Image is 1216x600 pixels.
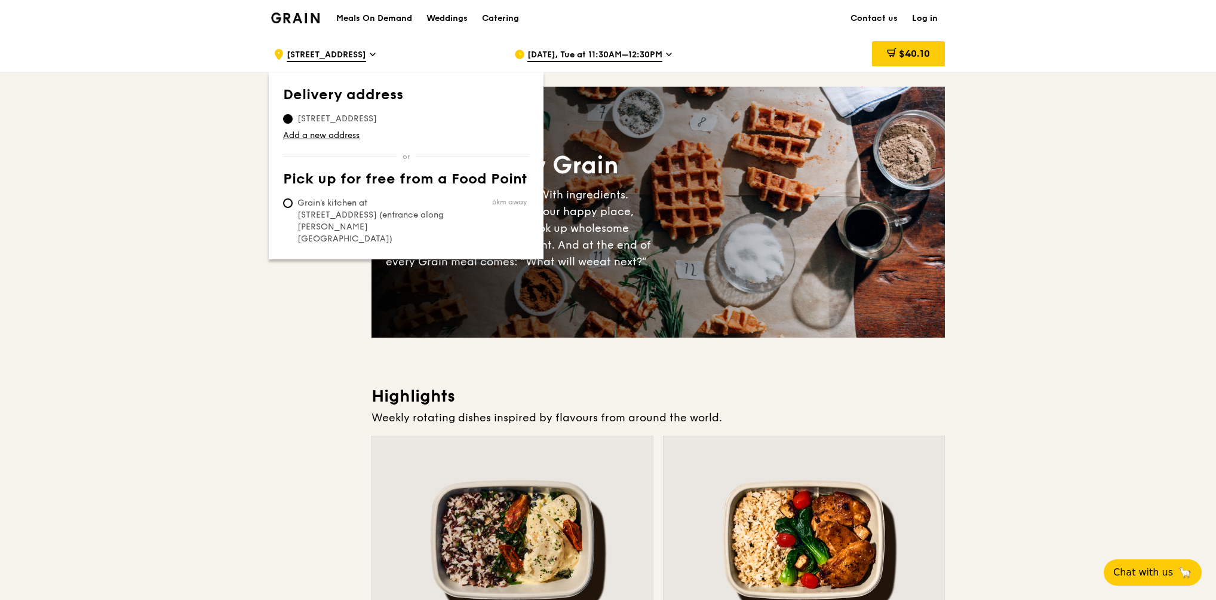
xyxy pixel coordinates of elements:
[843,1,905,36] a: Contact us
[287,49,366,62] span: [STREET_ADDRESS]
[1104,559,1202,586] button: Chat with us🦙
[899,48,930,59] span: $40.10
[593,255,647,268] span: eat next?”
[492,197,527,207] span: 6km away
[371,385,945,407] h3: Highlights
[283,114,293,124] input: [STREET_ADDRESS]
[271,13,320,23] img: Grain
[283,171,529,192] th: Pick up for free from a Food Point
[283,197,461,245] span: Grain's kitchen at [STREET_ADDRESS] (entrance along [PERSON_NAME][GEOGRAPHIC_DATA])
[475,1,526,36] a: Catering
[371,409,945,426] div: Weekly rotating dishes inspired by flavours from around the world.
[527,49,662,62] span: [DATE], Tue at 11:30AM–12:30PM
[336,13,412,25] h1: Meals On Demand
[283,130,529,142] a: Add a new address
[482,1,519,36] div: Catering
[283,87,529,108] th: Delivery address
[283,198,293,208] input: Grain's kitchen at [STREET_ADDRESS] (entrance along [PERSON_NAME][GEOGRAPHIC_DATA])6km away
[1113,565,1173,580] span: Chat with us
[283,113,391,125] span: [STREET_ADDRESS]
[419,1,475,36] a: Weddings
[905,1,945,36] a: Log in
[1178,565,1192,580] span: 🦙
[426,1,468,36] div: Weddings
